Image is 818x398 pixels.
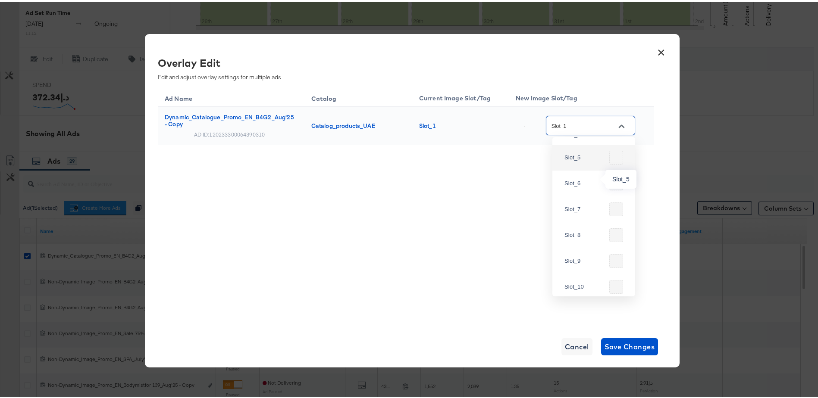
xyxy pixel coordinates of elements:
[419,121,498,127] div: Slot_1
[564,281,606,289] div: Slot_10
[509,86,654,105] th: New Image Slot/Tag
[565,339,589,351] span: Cancel
[412,86,509,105] th: Current Image Slot/Tag
[158,54,647,79] div: Edit and adjust overlay settings for multiple ads
[165,93,204,101] span: Ad Name
[615,118,628,131] button: Close
[653,41,669,56] button: ×
[194,129,265,136] div: AD ID: 120233300064390310
[311,93,348,101] span: Catalog
[165,112,294,126] div: Dynamic_Catalogue_Promo_EN_B4G2_Aug'25 - Copy
[601,336,658,354] button: Save Changes
[564,203,606,212] div: Slot_7
[311,121,402,127] div: Catalog_products_UAE
[561,336,592,354] button: Cancel
[564,152,606,160] div: Slot_5
[158,54,647,68] div: Overlay Edit
[564,177,606,186] div: Slot_6
[605,339,655,351] span: Save Changes
[564,229,606,238] div: Slot_8
[564,255,606,264] div: Slot_9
